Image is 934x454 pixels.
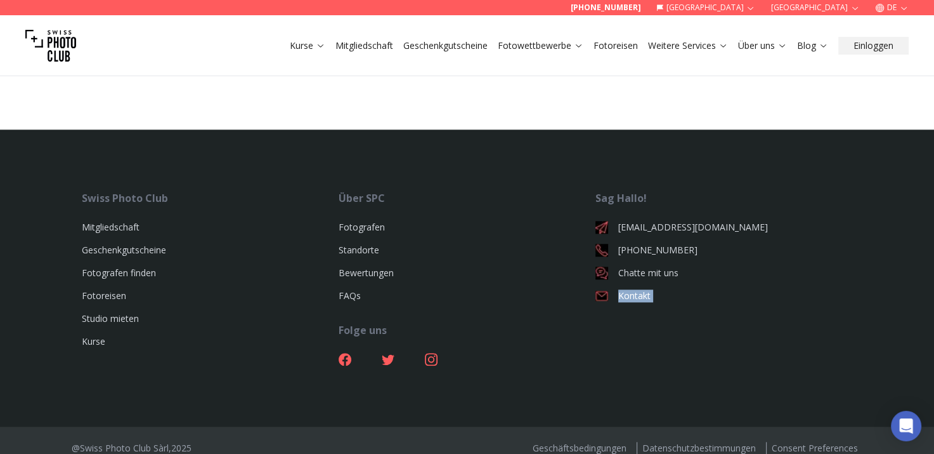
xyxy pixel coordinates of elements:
a: FAQs [339,290,361,302]
a: Fotografen finden [82,267,156,279]
div: Über SPC [339,190,595,206]
a: Fotoreisen [82,290,126,302]
div: Swiss Photo Club [82,190,339,206]
a: Standorte [339,244,379,256]
div: Folge uns [339,323,595,338]
div: Open Intercom Messenger [891,411,921,441]
button: Fotoreisen [588,37,643,55]
a: Fotografen [339,221,385,233]
a: Geschenkgutscheine [82,244,166,256]
a: Geschäftsbedingungen [528,442,632,454]
a: Über uns [738,39,787,52]
button: Fotowettbewerbe [493,37,588,55]
a: Studio mieten [82,312,139,324]
a: Consent Preferences [766,442,863,454]
a: Bewertungen [339,267,394,279]
button: Mitgliedschaft [330,37,398,55]
a: Fotowettbewerbe [498,39,583,52]
button: Weitere Services [643,37,733,55]
a: Mitgliedschaft [82,221,139,233]
a: [PHONE_NUMBER] [595,244,852,257]
a: Kurse [290,39,325,52]
a: Geschenkgutscheine [403,39,488,52]
a: [PHONE_NUMBER] [571,3,641,13]
button: Einloggen [838,37,909,55]
button: Kurse [285,37,330,55]
a: Weitere Services [648,39,728,52]
button: Blog [792,37,833,55]
a: Kurse [82,335,105,347]
a: [EMAIL_ADDRESS][DOMAIN_NAME] [595,221,852,234]
a: Kontakt [595,290,852,302]
button: Über uns [733,37,792,55]
a: Chatte mit uns [595,267,852,279]
div: Sag Hallo! [595,190,852,206]
a: Mitgliedschaft [335,39,393,52]
a: Datenschutzbestimmungen [637,442,761,454]
a: Blog [797,39,828,52]
button: Geschenkgutscheine [398,37,493,55]
img: Swiss photo club [25,20,76,71]
a: Fotoreisen [593,39,638,52]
